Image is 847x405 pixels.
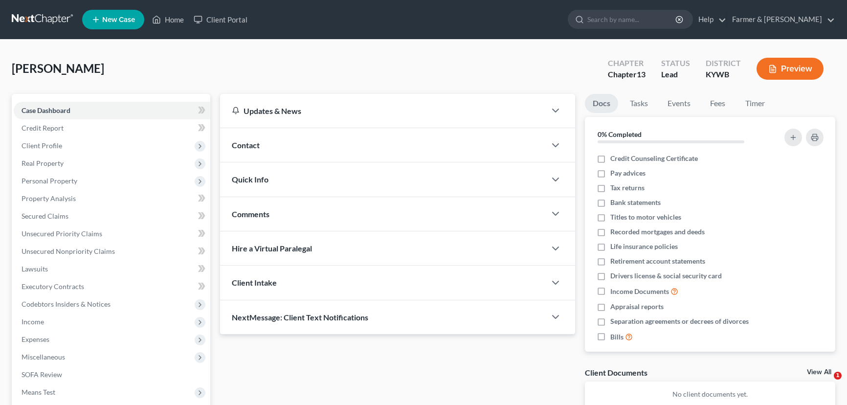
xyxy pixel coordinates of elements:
[693,11,726,28] a: Help
[22,159,64,167] span: Real Property
[660,94,698,113] a: Events
[22,247,115,255] span: Unsecured Nonpriority Claims
[22,141,62,150] span: Client Profile
[14,366,210,383] a: SOFA Review
[610,227,705,237] span: Recorded mortgages and deeds
[807,369,831,376] a: View All
[22,388,55,396] span: Means Test
[14,278,210,295] a: Executory Contracts
[14,207,210,225] a: Secured Claims
[706,69,741,80] div: KYWB
[593,389,828,399] p: No client documents yet.
[610,242,678,251] span: Life insurance policies
[661,69,690,80] div: Lead
[610,332,624,342] span: Bills
[706,58,741,69] div: District
[232,244,312,253] span: Hire a Virtual Paralegal
[22,265,48,273] span: Lawsuits
[22,212,68,220] span: Secured Claims
[608,69,646,80] div: Chapter
[610,287,669,296] span: Income Documents
[610,212,681,222] span: Titles to motor vehicles
[610,316,749,326] span: Separation agreements or decrees of divorces
[757,58,824,80] button: Preview
[14,243,210,260] a: Unsecured Nonpriority Claims
[102,16,135,23] span: New Case
[22,194,76,202] span: Property Analysis
[661,58,690,69] div: Status
[610,271,722,281] span: Drivers license & social security card
[22,300,111,308] span: Codebtors Insiders & Notices
[22,335,49,343] span: Expenses
[585,367,647,378] div: Client Documents
[610,256,705,266] span: Retirement account statements
[587,10,677,28] input: Search by name...
[232,209,269,219] span: Comments
[637,69,646,79] span: 13
[22,106,70,114] span: Case Dashboard
[622,94,656,113] a: Tasks
[22,124,64,132] span: Credit Report
[14,190,210,207] a: Property Analysis
[610,154,698,163] span: Credit Counseling Certificate
[610,183,645,193] span: Tax returns
[189,11,252,28] a: Client Portal
[22,282,84,291] span: Executory Contracts
[232,278,277,287] span: Client Intake
[608,58,646,69] div: Chapter
[610,198,661,207] span: Bank statements
[22,370,62,379] span: SOFA Review
[598,130,642,138] strong: 0% Completed
[232,313,368,322] span: NextMessage: Client Text Notifications
[834,372,842,380] span: 1
[12,61,104,75] span: [PERSON_NAME]
[22,229,102,238] span: Unsecured Priority Claims
[702,94,734,113] a: Fees
[232,140,260,150] span: Contact
[147,11,189,28] a: Home
[232,106,534,116] div: Updates & News
[14,225,210,243] a: Unsecured Priority Claims
[610,168,646,178] span: Pay advices
[232,175,268,184] span: Quick Info
[585,94,618,113] a: Docs
[737,94,773,113] a: Timer
[14,260,210,278] a: Lawsuits
[814,372,837,395] iframe: Intercom live chat
[14,119,210,137] a: Credit Report
[14,102,210,119] a: Case Dashboard
[610,302,664,312] span: Appraisal reports
[22,353,65,361] span: Miscellaneous
[22,317,44,326] span: Income
[22,177,77,185] span: Personal Property
[727,11,835,28] a: Farmer & [PERSON_NAME]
